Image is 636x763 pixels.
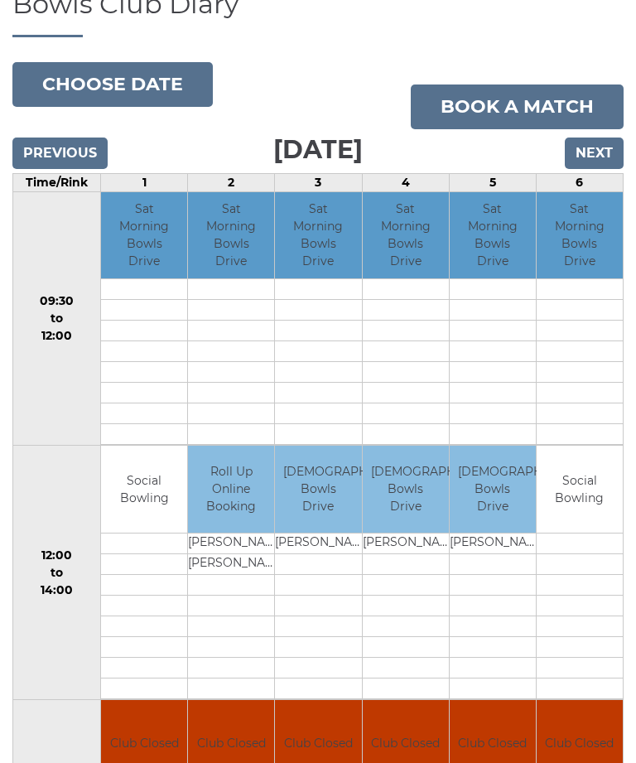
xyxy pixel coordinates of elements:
td: 6 [536,173,623,191]
td: Time/Rink [13,173,101,191]
td: Sat Morning Bowls Drive [275,192,361,279]
td: [DEMOGRAPHIC_DATA] Bowls Drive [450,446,536,533]
td: Social Bowling [537,446,623,533]
td: [DEMOGRAPHIC_DATA] Bowls Drive [275,446,361,533]
td: Sat Morning Bowls Drive [450,192,536,279]
td: Sat Morning Bowls Drive [188,192,274,279]
td: 1 [101,173,188,191]
td: Social Bowling [101,446,187,533]
td: Sat Morning Bowls Drive [537,192,623,279]
input: Next [565,138,624,169]
td: [DEMOGRAPHIC_DATA] Bowls Drive [363,446,449,533]
td: 4 [362,173,449,191]
td: [PERSON_NAME] [363,533,449,553]
td: [PERSON_NAME] [450,533,536,553]
td: 09:30 to 12:00 [13,191,101,446]
a: Book a match [411,85,624,129]
td: [PERSON_NAME] [188,553,274,574]
td: 5 [449,173,536,191]
input: Previous [12,138,108,169]
td: 2 [188,173,275,191]
td: [PERSON_NAME] [275,533,361,553]
td: Sat Morning Bowls Drive [101,192,187,279]
button: Choose date [12,62,213,107]
td: [PERSON_NAME] [188,533,274,553]
td: Roll Up Online Booking [188,446,274,533]
td: 12:00 to 14:00 [13,446,101,700]
td: Sat Morning Bowls Drive [363,192,449,279]
td: 3 [275,173,362,191]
